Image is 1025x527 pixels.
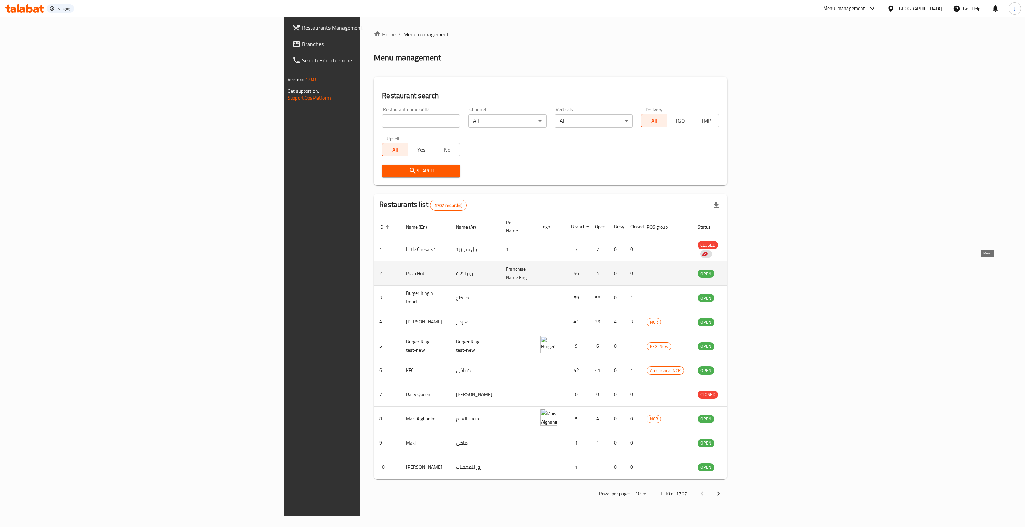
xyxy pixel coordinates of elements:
[693,114,719,127] button: TMP
[710,485,726,502] button: Next page
[698,415,714,423] span: OPEN
[698,342,714,350] span: OPEN
[382,165,460,177] button: Search
[590,261,609,286] td: 4
[625,334,641,358] td: 1
[566,407,590,431] td: 5
[646,107,663,112] label: Delivery
[430,202,466,209] span: 1707 record(s)
[566,237,590,261] td: 7
[698,366,714,374] span: OPEN
[698,241,718,249] span: CLOSED
[647,223,676,231] span: POS group
[590,455,609,479] td: 1
[609,407,625,431] td: 0
[698,391,718,399] div: CLOSED
[609,358,625,382] td: 0
[374,30,727,39] nav: breadcrumb
[540,288,557,305] img: Burger King n tmart
[667,114,693,127] button: TGO
[566,358,590,382] td: 42
[609,310,625,334] td: 4
[609,382,625,407] td: 0
[379,199,467,211] h2: Restaurants list
[540,239,557,256] img: Little Caesars1
[632,488,649,499] div: Rows per page:
[609,286,625,310] td: 0
[382,143,408,156] button: All
[698,270,714,278] span: OPEN
[302,56,450,64] span: Search Branch Phone
[625,455,641,479] td: 0
[625,237,641,261] td: 0
[708,197,724,213] div: Export file
[58,6,71,11] div: Staging
[382,91,719,101] h2: Restaurant search
[566,382,590,407] td: 0
[590,382,609,407] td: 0
[430,200,467,211] div: Total records count
[641,114,667,127] button: All
[566,334,590,358] td: 9
[670,116,690,126] span: TGO
[590,334,609,358] td: 6
[540,336,557,353] img: Burger King -test-new
[287,36,455,52] a: Branches
[644,116,664,126] span: All
[1014,5,1015,12] span: J
[302,40,450,48] span: Branches
[698,439,714,447] div: OPEN
[535,216,566,237] th: Logo
[450,455,501,479] td: روز للمعجنات
[450,261,501,286] td: بيتزا هت
[590,407,609,431] td: 4
[698,294,714,302] span: OPEN
[625,286,641,310] td: 1
[698,463,714,471] span: OPEN
[625,431,641,455] td: 0
[387,136,399,141] label: Upsell
[590,286,609,310] td: 58
[456,223,485,231] span: Name (Ar)
[450,310,501,334] td: هارديز
[590,358,609,382] td: 41
[450,382,501,407] td: [PERSON_NAME]
[450,334,501,358] td: Burger King -test-new
[609,431,625,455] td: 0
[379,223,392,231] span: ID
[702,251,708,257] img: delivery hero logo
[408,143,434,156] button: Yes
[540,263,557,281] img: Pizza Hut
[540,360,557,377] img: KFC
[609,261,625,286] td: 0
[566,216,590,237] th: Branches
[468,114,546,128] div: All
[540,457,557,474] img: Rose PATISSERIE
[450,407,501,431] td: ميس الغانم
[590,310,609,334] td: 29
[540,385,557,402] img: Dairy Queen
[625,216,641,237] th: Closed
[501,261,535,286] td: Franchise Name Eng
[647,343,671,350] span: KFG-New
[437,145,457,155] span: No
[566,431,590,455] td: 1
[599,490,630,498] p: Rows per page:
[555,114,633,128] div: All
[698,391,718,398] span: CLOSED
[566,310,590,334] td: 41
[450,431,501,455] td: ماكي
[288,87,319,95] span: Get support on:
[590,431,609,455] td: 1
[698,318,714,326] div: OPEN
[540,409,557,426] img: Mais Alghanim
[540,433,557,450] img: Maki
[566,261,590,286] td: 56
[406,223,436,231] span: Name (En)
[698,223,720,231] span: Status
[506,219,527,235] span: Ref. Name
